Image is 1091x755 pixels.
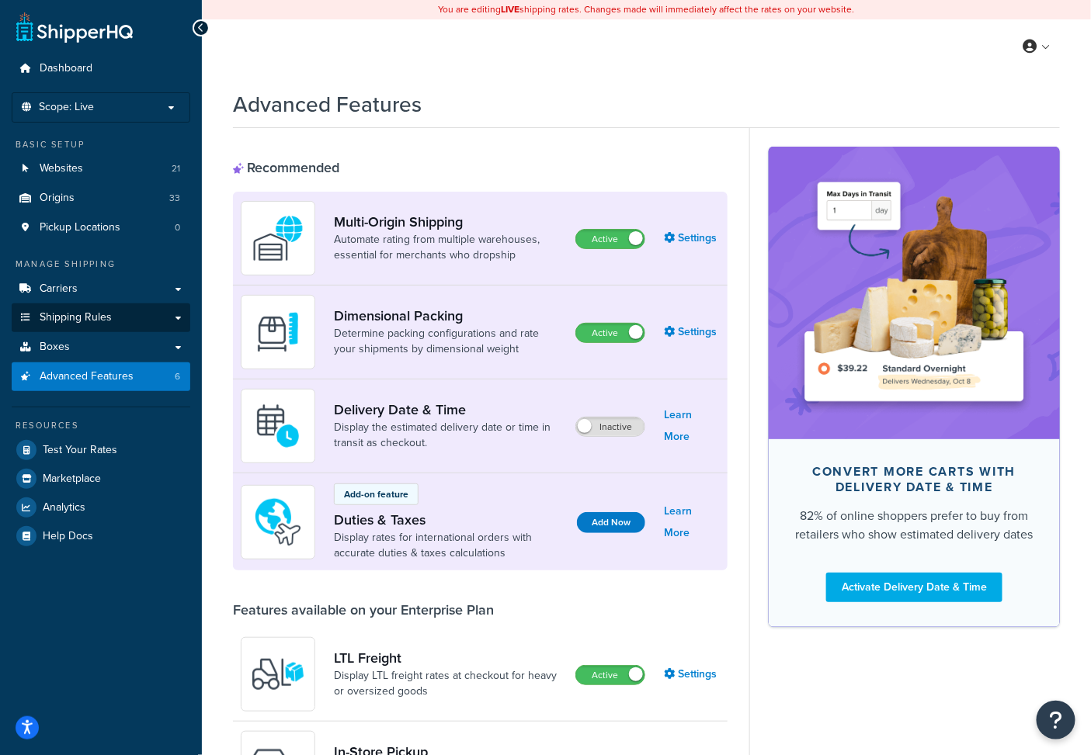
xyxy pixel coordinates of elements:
[576,324,645,342] label: Active
[344,487,408,501] p: Add-on feature
[12,154,190,183] li: Websites
[664,663,720,685] a: Settings
[334,213,563,230] a: Multi-Origin Shipping
[172,162,180,175] span: 21
[43,501,85,514] span: Analytics
[12,184,190,213] li: Origins
[334,668,563,699] a: Display LTL freight rates at checkout for heavy or oversized goods
[251,305,305,359] img: DTVBYsAAAAAASUVORK5CYII=
[12,258,190,271] div: Manage Shipping
[12,184,190,213] a: Origins33
[12,522,190,550] a: Help Docs
[40,311,112,324] span: Shipping Rules
[40,341,70,354] span: Boxes
[334,649,563,667] a: LTL Freight
[576,666,645,684] label: Active
[334,307,563,324] a: Dimensional Packing
[576,417,645,436] label: Inactive
[233,601,494,618] div: Features available on your Enterprise Plan
[251,399,305,453] img: gfkeb5ejjkALwAAAABJRU5ErkJggg==
[169,192,180,205] span: 33
[40,221,120,234] span: Pickup Locations
[40,282,78,296] span: Carriers
[334,326,563,357] a: Determine packing configurations and rate your shipments by dimensional weight
[12,275,190,303] a: Carriers
[40,370,134,383] span: Advanced Features
[1037,701,1075,739] button: Open Resource Center
[826,573,1002,602] a: Activate Delivery Date & Time
[251,647,305,701] img: y79ZsPf0fXUFUhFXDzUgf+ktZg5F2+ohG75+v3d2s1D9TjoU8PiyCIluIjV41seZevKCRuEjTPPOKHJsQcmKCXGdfprl3L4q7...
[12,54,190,83] a: Dashboard
[12,154,190,183] a: Websites21
[577,512,645,533] button: Add Now
[794,464,1035,495] div: Convert more carts with delivery date & time
[39,101,94,114] span: Scope: Live
[334,530,565,561] a: Display rates for international orders with accurate duties & taxes calculations
[334,401,563,418] a: Delivery Date & Time
[664,404,720,448] a: Learn More
[175,221,180,234] span: 0
[334,232,563,263] a: Automate rating from multiple warehouses, essential for merchants who dropship
[43,530,93,543] span: Help Docs
[664,227,720,249] a: Settings
[12,436,190,464] a: Test Your Rates
[576,230,645,248] label: Active
[251,211,305,265] img: WatD5o0RtDAAAAAElFTkSuQmCC
[334,420,563,451] a: Display the estimated delivery date or time in transit as checkout.
[251,495,305,549] img: icon-duo-feat-landed-cost-7136b061.png
[664,500,720,544] a: Learn More
[43,473,101,486] span: Marketplace
[12,494,190,521] a: Analytics
[794,507,1035,544] div: 82% of online shoppers prefer to buy from retailers who show estimated delivery dates
[12,362,190,391] li: Advanced Features
[12,419,190,432] div: Resources
[233,159,339,176] div: Recommended
[12,213,190,242] li: Pickup Locations
[12,362,190,391] a: Advanced Features6
[40,192,75,205] span: Origins
[12,303,190,332] a: Shipping Rules
[233,89,422,119] h1: Advanced Features
[12,465,190,493] a: Marketplace
[40,162,83,175] span: Websites
[664,321,720,343] a: Settings
[12,333,190,362] a: Boxes
[502,2,520,16] b: LIVE
[792,170,1037,415] img: feature-image-ddt-36eae7f7280da8017bfb280eaccd9c446f90b1fe08728e4019434db127062ab4.png
[43,444,117,457] span: Test Your Rates
[40,62,92,75] span: Dashboard
[175,370,180,383] span: 6
[334,511,565,528] a: Duties & Taxes
[12,213,190,242] a: Pickup Locations0
[12,138,190,151] div: Basic Setup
